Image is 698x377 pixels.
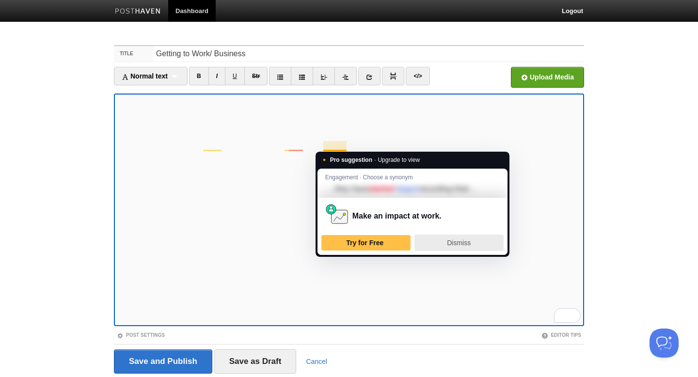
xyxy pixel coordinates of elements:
label: Title [114,46,153,62]
span: Normal text [122,72,168,80]
img: Posthaven-bar [115,8,161,16]
a: Cancel [306,358,327,365]
a: B [189,67,209,85]
a: Editor Tips [541,332,581,338]
input: Save as Draft [214,349,297,374]
a: Str [244,67,268,85]
a: Post Settings [117,332,165,338]
iframe: Help Scout Beacon - Open [650,329,679,358]
a: U [225,67,245,85]
input: Save and Publish [114,349,212,374]
del: Str [252,73,260,79]
img: pagebreak-icon.png [390,73,397,79]
a: </> [406,67,429,85]
a: I [208,67,225,85]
